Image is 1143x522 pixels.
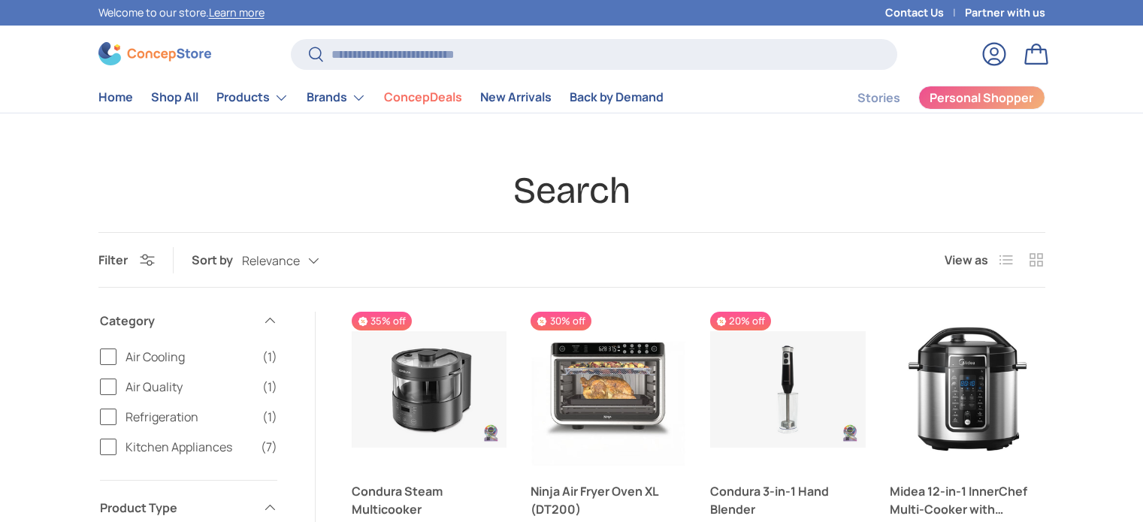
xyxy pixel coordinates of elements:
a: Partner with us [965,5,1045,21]
span: Air Quality [125,378,253,396]
span: Kitchen Appliances [125,438,252,456]
a: Stories [857,83,900,113]
span: Personal Shopper [930,92,1033,104]
a: New Arrivals [480,83,552,112]
a: Learn more [209,5,265,20]
a: ConcepDeals [384,83,462,112]
a: Condura 3-in-1 Hand Blender [710,482,866,518]
span: (7) [261,438,277,456]
nav: Primary [98,83,664,113]
label: Sort by [192,251,242,269]
span: View as [945,251,988,269]
a: Shop All [151,83,198,112]
nav: Secondary [821,83,1045,113]
span: (1) [262,348,277,366]
span: (1) [262,378,277,396]
a: Condura Steam Multicooker [352,482,507,518]
a: Personal Shopper [918,86,1045,110]
img: ConcepStore [98,42,211,65]
button: Filter [98,252,155,268]
button: Relevance [242,248,349,274]
a: Back by Demand [570,83,664,112]
span: Product Type [100,499,253,517]
a: Condura 3-in-1 Hand Blender [710,312,866,467]
span: Filter [98,252,128,268]
a: Midea 12-in-1 InnerChef Multi-Cooker with Pressure Cooker Function [890,312,1045,467]
h1: Search [98,167,1045,214]
a: Ninja Air Fryer Oven XL (DT200) [531,312,686,467]
a: Products [216,83,289,113]
span: Refrigeration [125,408,253,426]
span: (1) [262,408,277,426]
a: Home [98,83,133,112]
a: Midea 12-in-1 InnerChef Multi-Cooker with Pressure Cooker Function [890,482,1045,518]
summary: Products [207,83,298,113]
summary: Category [100,294,277,348]
span: Category [100,312,253,330]
span: 35% off [352,312,412,330]
a: Contact Us [885,5,965,21]
span: 30% off [531,312,591,330]
summary: Brands [298,83,375,113]
span: 20% off [710,312,771,330]
span: Air Cooling [125,348,253,366]
a: Brands [307,83,366,113]
span: Relevance [242,254,300,268]
p: Welcome to our store. [98,5,265,21]
a: Condura Steam Multicooker [352,312,507,467]
a: Ninja Air Fryer Oven XL (DT200) [531,482,686,518]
